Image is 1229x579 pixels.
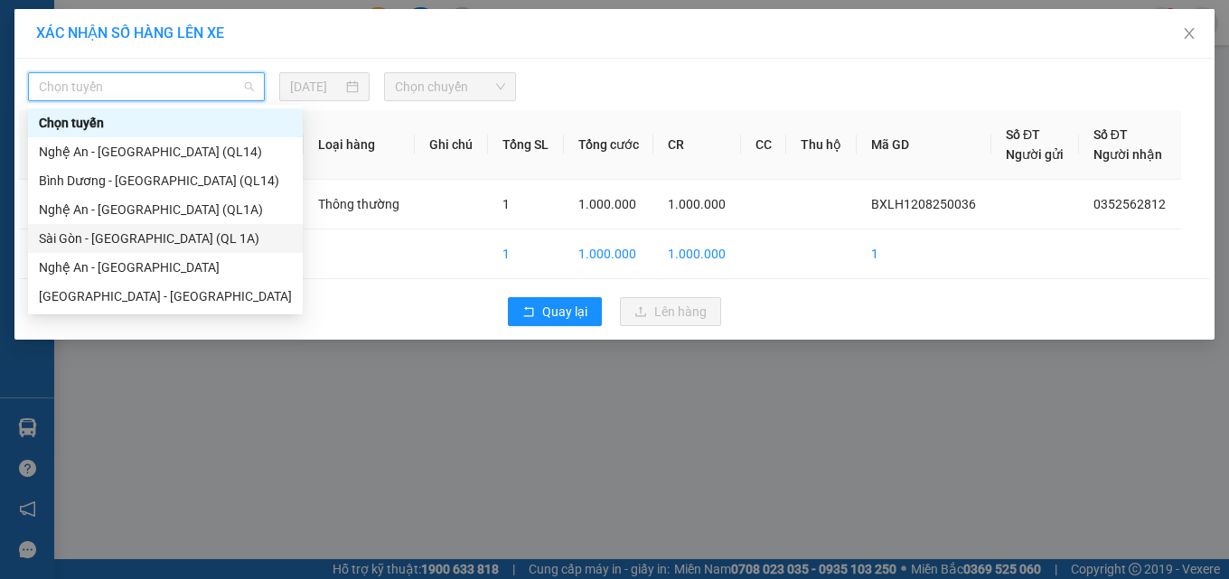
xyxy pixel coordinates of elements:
[542,302,587,322] span: Quay lại
[28,108,303,137] div: Chọn tuyến
[653,110,741,180] th: CR
[620,297,721,326] button: uploadLên hàng
[508,297,602,326] button: rollbackQuay lại
[1164,9,1215,60] button: Close
[741,110,786,180] th: CC
[28,195,303,224] div: Nghệ An - Sài Gòn (QL1A)
[488,110,564,180] th: Tổng SL
[415,110,488,180] th: Ghi chú
[488,229,564,279] td: 1
[395,73,505,100] span: Chọn chuyến
[290,77,342,97] input: 12/08/2025
[39,171,292,191] div: Bình Dương - [GEOGRAPHIC_DATA] (QL14)
[1093,147,1162,162] span: Người nhận
[304,180,415,229] td: Thông thường
[786,110,857,180] th: Thu hộ
[28,137,303,166] div: Nghệ An - Bình Dương (QL14)
[36,24,224,42] span: XÁC NHẬN SỐ HÀNG LÊN XE
[578,197,636,211] span: 1.000.000
[28,166,303,195] div: Bình Dương - Nghệ An (QL14)
[39,257,292,277] div: Nghệ An - [GEOGRAPHIC_DATA]
[19,110,71,180] th: STT
[28,253,303,282] div: Nghệ An - Bắc Ninh
[39,142,292,162] div: Nghệ An - [GEOGRAPHIC_DATA] (QL14)
[19,180,71,229] td: 1
[1093,197,1166,211] span: 0352562812
[304,110,415,180] th: Loại hàng
[653,229,741,279] td: 1.000.000
[28,224,303,253] div: Sài Gòn - Nghệ An (QL 1A)
[522,305,535,320] span: rollback
[857,229,991,279] td: 1
[1093,127,1128,142] span: Số ĐT
[39,73,254,100] span: Chọn tuyến
[39,286,292,306] div: [GEOGRAPHIC_DATA] - [GEOGRAPHIC_DATA]
[857,110,991,180] th: Mã GD
[871,197,976,211] span: BXLH1208250036
[39,113,292,133] div: Chọn tuyến
[502,197,510,211] span: 1
[1006,147,1064,162] span: Người gửi
[668,197,726,211] span: 1.000.000
[39,200,292,219] div: Nghệ An - [GEOGRAPHIC_DATA] (QL1A)
[564,110,654,180] th: Tổng cước
[28,282,303,311] div: Bắc Ninh - Nghệ An
[1006,127,1040,142] span: Số ĐT
[1182,26,1196,41] span: close
[564,229,654,279] td: 1.000.000
[39,229,292,248] div: Sài Gòn - [GEOGRAPHIC_DATA] (QL 1A)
